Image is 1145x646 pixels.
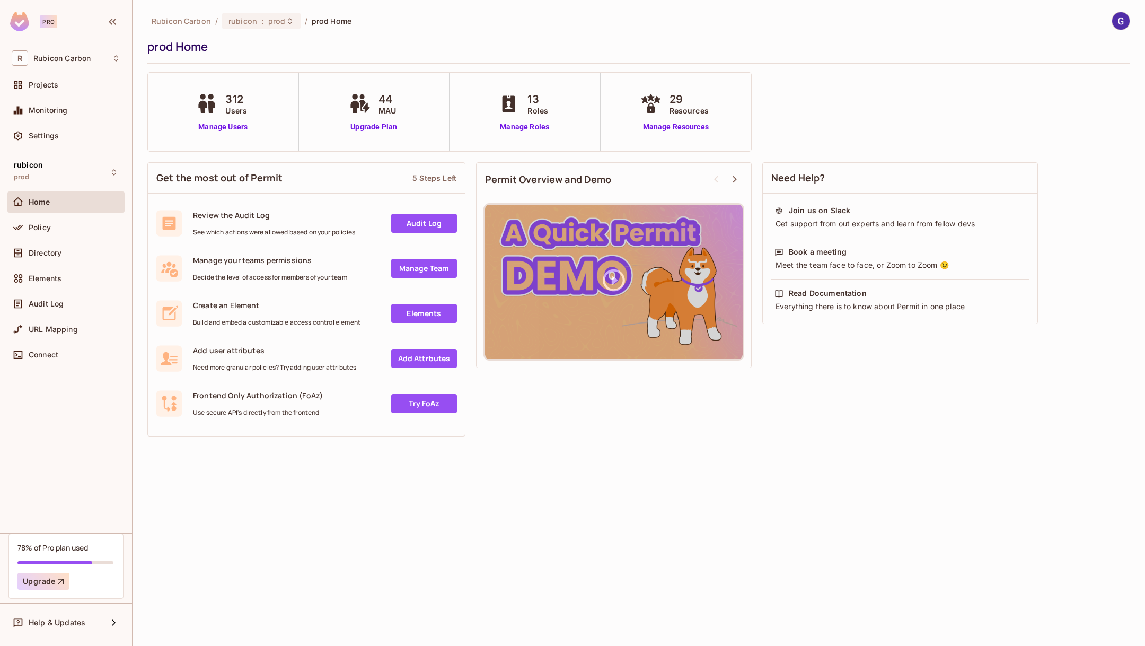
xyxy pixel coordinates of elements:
span: Audit Log [29,300,64,308]
div: Book a meeting [789,247,847,257]
li: / [215,16,218,26]
span: Need more granular policies? Try adding user attributes [193,363,356,372]
span: Create an Element [193,300,360,310]
span: Add user attributes [193,345,356,355]
a: Manage Roles [496,121,553,133]
span: Decide the level of access for members of your team [193,273,347,282]
span: Use secure API's directly from the frontend [193,408,323,417]
span: 29 [670,91,709,107]
span: prod Home [312,16,351,26]
div: Join us on Slack [789,205,850,216]
span: 312 [225,91,247,107]
span: prod [14,173,30,181]
span: Build and embed a customizable access control element [193,318,360,327]
span: Directory [29,249,61,257]
div: 78% of Pro plan used [17,543,88,553]
span: : [261,17,265,25]
span: Roles [527,105,548,116]
span: Home [29,198,50,206]
img: SReyMgAAAABJRU5ErkJggg== [10,12,29,31]
span: See which actions were allowed based on your policies [193,228,355,237]
a: Manage Resources [638,121,714,133]
span: Resources [670,105,709,116]
span: Policy [29,223,51,232]
span: 13 [527,91,548,107]
button: Upgrade [17,573,69,590]
li: / [305,16,307,26]
span: Permit Overview and Demo [485,173,612,186]
span: Projects [29,81,58,89]
span: rubicon [14,161,43,169]
span: Monitoring [29,106,68,115]
span: MAU [378,105,396,116]
div: Get support from out experts and learn from fellow devs [774,219,1026,229]
img: Guy Hirshenzon [1112,12,1130,30]
span: R [12,50,28,66]
div: Meet the team face to face, or Zoom to Zoom 😉 [774,260,1026,270]
span: rubicon [228,16,257,26]
span: Help & Updates [29,618,85,627]
span: Users [225,105,247,116]
span: Need Help? [771,171,825,185]
span: Frontend Only Authorization (FoAz) [193,390,323,400]
a: Manage Team [391,259,457,278]
span: 44 [378,91,396,107]
a: Elements [391,304,457,323]
a: Manage Users [193,121,252,133]
span: prod [268,16,286,26]
span: Settings [29,132,59,140]
div: 5 Steps Left [412,173,456,183]
span: Elements [29,274,61,283]
span: Manage your teams permissions [193,255,347,265]
span: URL Mapping [29,325,78,334]
span: Connect [29,351,58,359]
a: Upgrade Plan [347,121,401,133]
a: Audit Log [391,214,457,233]
div: Everything there is to know about Permit in one place [774,301,1026,312]
span: Review the Audit Log [193,210,355,220]
div: Read Documentation [789,288,867,299]
span: Get the most out of Permit [156,171,283,185]
div: Pro [40,15,57,28]
a: Add Attrbutes [391,349,457,368]
span: the active workspace [152,16,211,26]
div: prod Home [147,39,1125,55]
span: Workspace: Rubicon Carbon [33,54,91,63]
a: Try FoAz [391,394,457,413]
